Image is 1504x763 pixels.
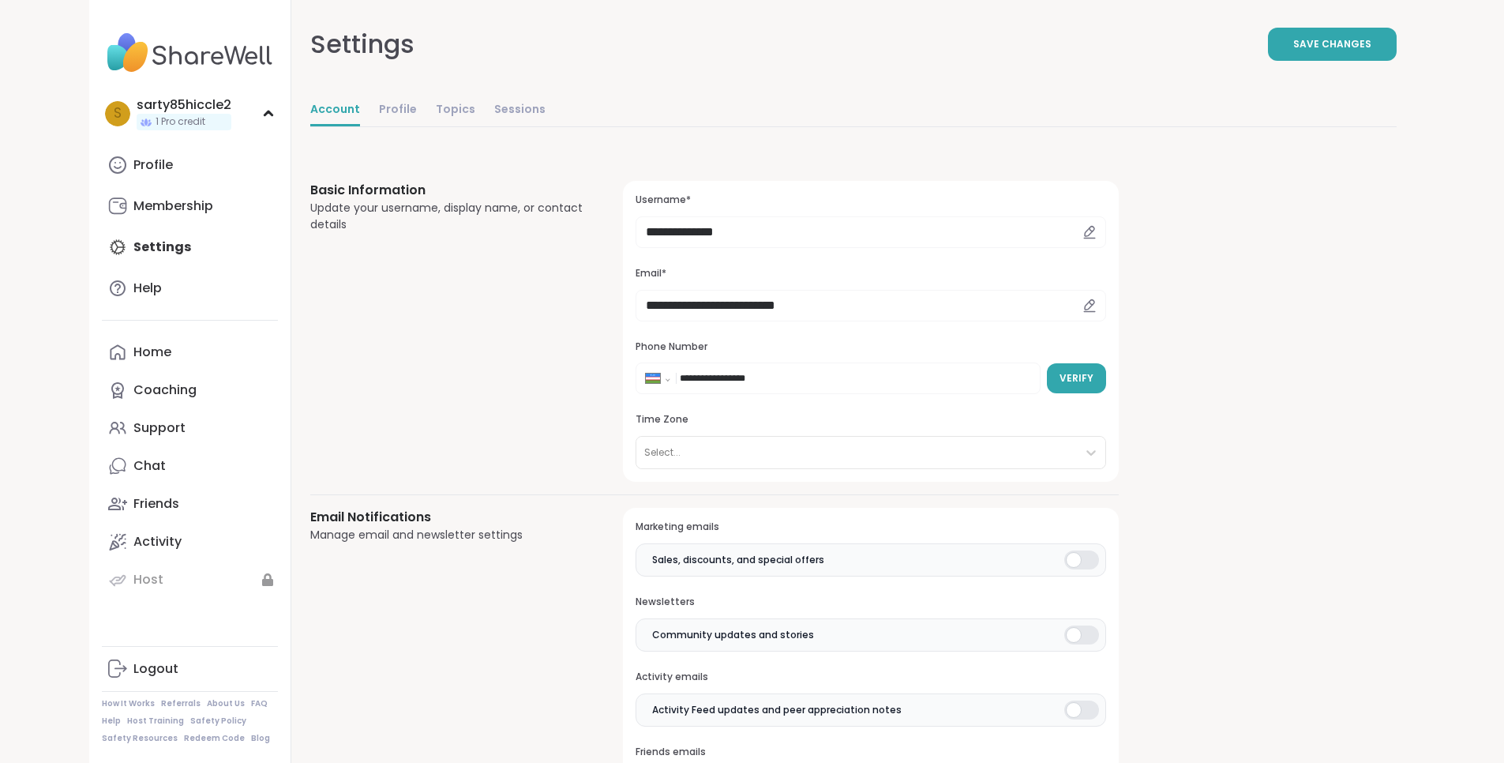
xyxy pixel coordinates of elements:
a: About Us [207,698,245,709]
div: Settings [310,25,414,63]
a: Friends [102,485,278,523]
h3: Email* [636,267,1105,280]
a: Account [310,95,360,126]
h3: Phone Number [636,340,1105,354]
a: Profile [379,95,417,126]
div: Coaching [133,381,197,399]
span: Activity Feed updates and peer appreciation notes [652,703,902,717]
a: Help [102,716,121,727]
div: Logout [133,660,178,678]
a: Home [102,333,278,371]
div: Activity [133,533,182,551]
a: Sessions [494,95,546,126]
button: Save Changes [1268,28,1397,61]
a: Safety Resources [102,733,178,744]
span: Sales, discounts, and special offers [652,553,824,567]
div: Profile [133,156,173,174]
h3: Email Notifications [310,508,586,527]
div: Update your username, display name, or contact details [310,200,586,233]
a: How It Works [102,698,155,709]
h3: Friends emails [636,746,1105,759]
a: Topics [436,95,475,126]
h3: Time Zone [636,413,1105,427]
h3: Marketing emails [636,521,1105,534]
a: Redeem Code [184,733,245,744]
a: Safety Policy [190,716,246,727]
a: Blog [251,733,270,744]
span: s [114,103,122,124]
div: Chat [133,457,166,475]
h3: Basic Information [310,181,586,200]
h3: Activity emails [636,671,1105,684]
h3: Newsletters [636,596,1105,609]
a: Help [102,269,278,307]
a: Activity [102,523,278,561]
span: Verify [1060,371,1093,385]
a: Host Training [127,716,184,727]
div: sarty85hiccle2 [137,96,231,114]
div: Home [133,344,171,361]
div: Host [133,571,163,588]
div: Help [133,280,162,297]
div: Membership [133,197,213,215]
a: Support [102,409,278,447]
div: Support [133,419,186,437]
span: Save Changes [1293,37,1371,51]
a: Profile [102,146,278,184]
a: Host [102,561,278,599]
a: Logout [102,650,278,688]
span: Community updates and stories [652,628,814,642]
a: Coaching [102,371,278,409]
button: Verify [1047,363,1106,393]
a: FAQ [251,698,268,709]
a: Chat [102,447,278,485]
div: Friends [133,495,179,513]
img: ShareWell Nav Logo [102,25,278,81]
h3: Username* [636,194,1105,207]
div: Manage email and newsletter settings [310,527,586,543]
a: Membership [102,187,278,225]
a: Referrals [161,698,201,709]
span: 1 Pro credit [156,115,205,129]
